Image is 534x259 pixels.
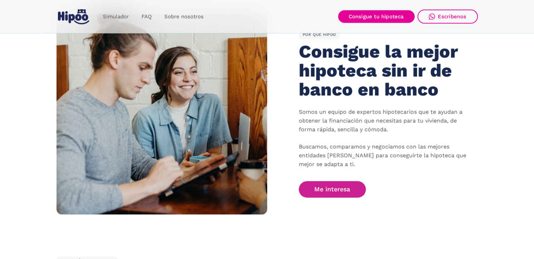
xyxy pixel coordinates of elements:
div: POR QUÉ HIPOO [299,31,340,40]
a: Consigue tu hipoteca [338,10,415,23]
a: Escríbenos [417,9,478,24]
a: Simulador [97,10,135,24]
a: home [57,6,91,27]
p: Somos un equipo de expertos hipotecarios que te ayudan a obtener la financiación que necesitas pa... [299,108,467,169]
a: FAQ [135,10,158,24]
a: Me interesa [299,181,366,198]
div: Escríbenos [438,13,467,20]
h2: Consigue la mejor hipoteca sin ir de banco en banco [299,42,461,99]
a: Sobre nosotros [158,10,210,24]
